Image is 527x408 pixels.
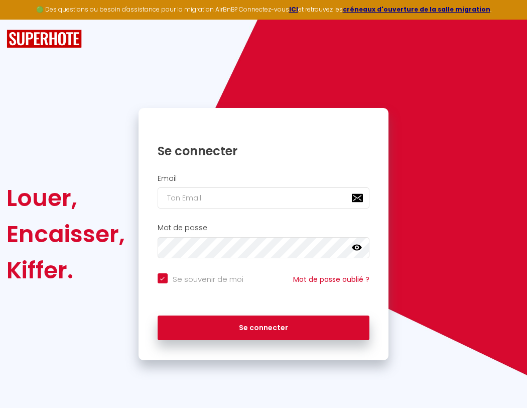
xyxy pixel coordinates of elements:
[343,5,490,14] a: créneaux d'ouverture de la salle migration
[7,252,125,288] div: Kiffer.
[158,143,370,159] h1: Se connecter
[158,224,370,232] h2: Mot de passe
[158,316,370,341] button: Se connecter
[293,274,369,284] a: Mot de passe oublié ?
[7,30,82,48] img: SuperHote logo
[7,216,125,252] div: Encaisser,
[158,174,370,183] h2: Email
[158,187,370,209] input: Ton Email
[289,5,298,14] a: ICI
[7,180,125,216] div: Louer,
